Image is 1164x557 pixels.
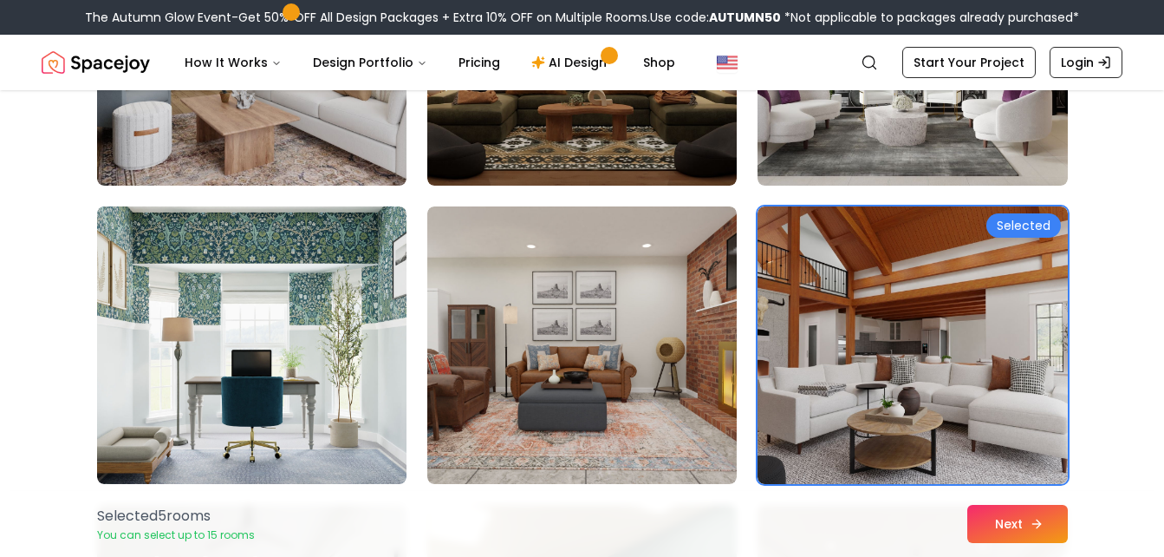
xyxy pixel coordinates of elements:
[171,45,689,80] nav: Main
[445,45,514,80] a: Pricing
[97,506,255,527] p: Selected 5 room s
[42,35,1122,90] nav: Global
[758,206,1067,484] img: Room room-96
[171,45,296,80] button: How It Works
[650,9,781,26] span: Use code:
[629,45,689,80] a: Shop
[85,9,1079,26] div: The Autumn Glow Event-Get 50% OFF All Design Packages + Extra 10% OFF on Multiple Rooms.
[967,505,1068,543] button: Next
[97,206,406,484] img: Room room-94
[517,45,626,80] a: AI Design
[299,45,441,80] button: Design Portfolio
[717,52,738,73] img: United States
[427,206,737,484] img: Room room-95
[42,45,150,80] img: Spacejoy Logo
[902,47,1036,78] a: Start Your Project
[709,9,781,26] b: AUTUMN50
[781,9,1079,26] span: *Not applicable to packages already purchased*
[986,213,1061,238] div: Selected
[42,45,150,80] a: Spacejoy
[1050,47,1122,78] a: Login
[97,528,255,542] p: You can select up to 15 rooms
